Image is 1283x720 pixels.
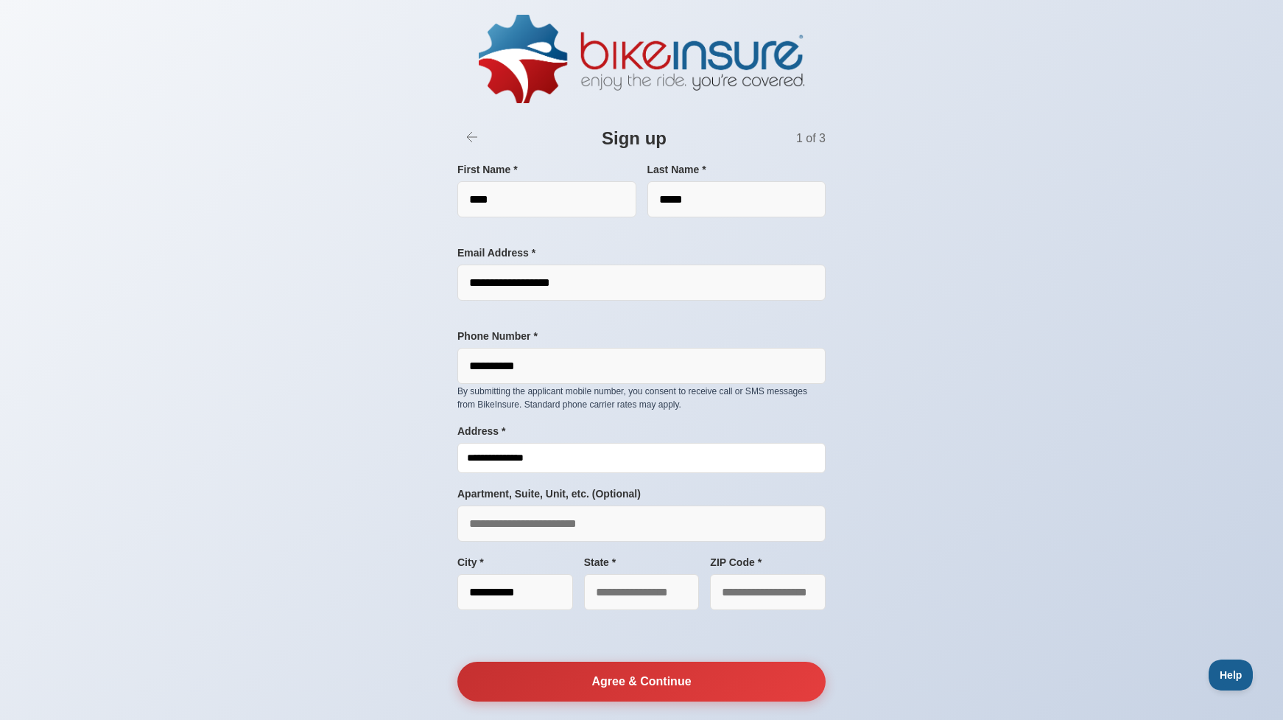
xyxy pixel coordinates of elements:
label: Email Address * [457,247,826,259]
h1: Sign up [602,128,667,149]
label: Apartment, Suite, Unit, etc. (Optional) [457,488,826,500]
label: State * [584,556,700,568]
label: ZIP Code * [710,556,826,568]
img: BikeInsure Logo [479,15,804,103]
iframe: Toggle Customer Support [1209,660,1254,691]
label: Last Name * [647,164,826,175]
button: Agree & Continue [457,662,826,702]
span: 1 of 3 [796,132,826,144]
label: Address * [457,425,826,437]
span: By submitting the applicant mobile number, you consent to receive call or SMS messages from BikeI... [457,386,807,410]
label: City * [457,556,573,568]
label: Phone Number * [457,330,826,342]
label: First Name * [457,164,636,175]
